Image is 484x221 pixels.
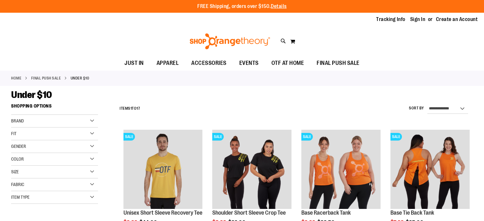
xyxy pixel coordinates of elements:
[317,56,360,70] span: FINAL PUSH SALE
[11,75,21,81] a: Home
[233,56,265,71] a: EVENTS
[11,156,24,162] span: Color
[390,133,402,141] span: SALE
[271,56,304,70] span: OTF AT HOME
[212,133,224,141] span: SALE
[239,56,259,70] span: EVENTS
[310,56,366,70] a: FINAL PUSH SALE
[123,133,135,141] span: SALE
[120,104,140,114] h2: Items to
[130,106,132,111] span: 1
[71,75,89,81] strong: Under $10
[123,130,203,210] a: Product image for Unisex Short Sleeve Recovery TeeSALE
[410,16,425,23] a: Sign In
[390,210,434,216] a: Base Tie Back Tank
[189,33,271,49] img: Shop Orangetheory
[436,16,478,23] a: Create an Account
[409,106,424,111] label: Sort By
[390,130,470,209] img: Product image for Base Tie Back Tank
[11,169,19,174] span: Size
[11,195,30,200] span: Item Type
[301,130,381,209] img: Product image for Base Racerback Tank
[11,100,98,115] strong: Shopping Options
[390,130,470,210] a: Product image for Base Tie Back TankSALE
[212,210,286,216] a: Shoulder Short Sleeve Crop Tee
[137,106,140,111] span: 17
[212,130,291,209] img: Product image for Shoulder Short Sleeve Crop Tee
[376,16,405,23] a: Tracking Info
[301,133,313,141] span: SALE
[301,130,381,210] a: Product image for Base Racerback TankSALE
[31,75,61,81] a: FINAL PUSH SALE
[185,56,233,71] a: ACCESSORIES
[301,210,351,216] a: Base Racerback Tank
[118,56,150,71] a: JUST IN
[191,56,227,70] span: ACCESSORIES
[124,56,144,70] span: JUST IN
[123,130,203,209] img: Product image for Unisex Short Sleeve Recovery Tee
[11,144,26,149] span: Gender
[11,89,52,100] span: Under $10
[265,56,311,71] a: OTF AT HOME
[11,182,24,187] span: Fabric
[123,210,202,216] a: Unisex Short Sleeve Recovery Tee
[212,130,291,210] a: Product image for Shoulder Short Sleeve Crop TeeSALE
[150,56,185,71] a: APPAREL
[271,3,287,9] a: Details
[11,118,24,123] span: Brand
[11,131,17,136] span: Fit
[157,56,179,70] span: APPAREL
[197,3,287,10] p: FREE Shipping, orders over $150.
